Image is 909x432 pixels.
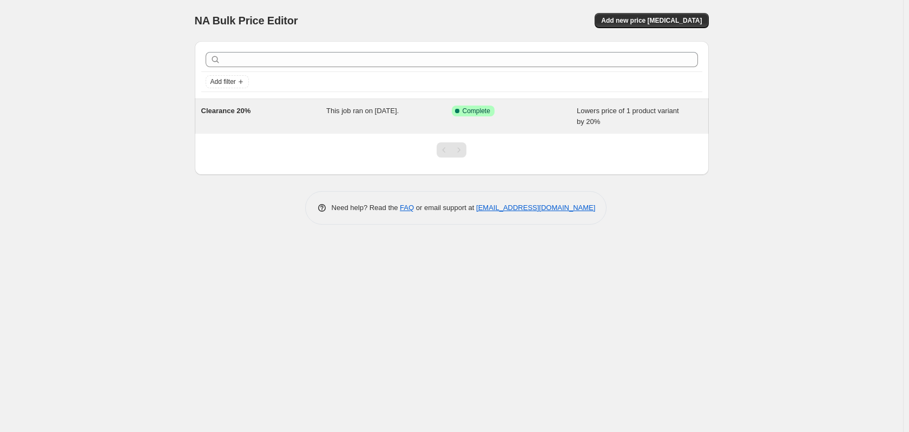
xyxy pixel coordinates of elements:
span: Need help? Read the [332,204,400,212]
span: Complete [463,107,490,115]
a: [EMAIL_ADDRESS][DOMAIN_NAME] [476,204,595,212]
span: Clearance 20% [201,107,251,115]
span: or email support at [414,204,476,212]
span: Add new price [MEDICAL_DATA] [601,16,702,25]
nav: Pagination [437,142,466,158]
span: NA Bulk Price Editor [195,15,298,27]
span: Add filter [210,77,236,86]
span: Lowers price of 1 product variant by 20% [577,107,679,126]
span: This job ran on [DATE]. [326,107,399,115]
button: Add new price [MEDICAL_DATA] [595,13,708,28]
a: FAQ [400,204,414,212]
button: Add filter [206,75,249,88]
